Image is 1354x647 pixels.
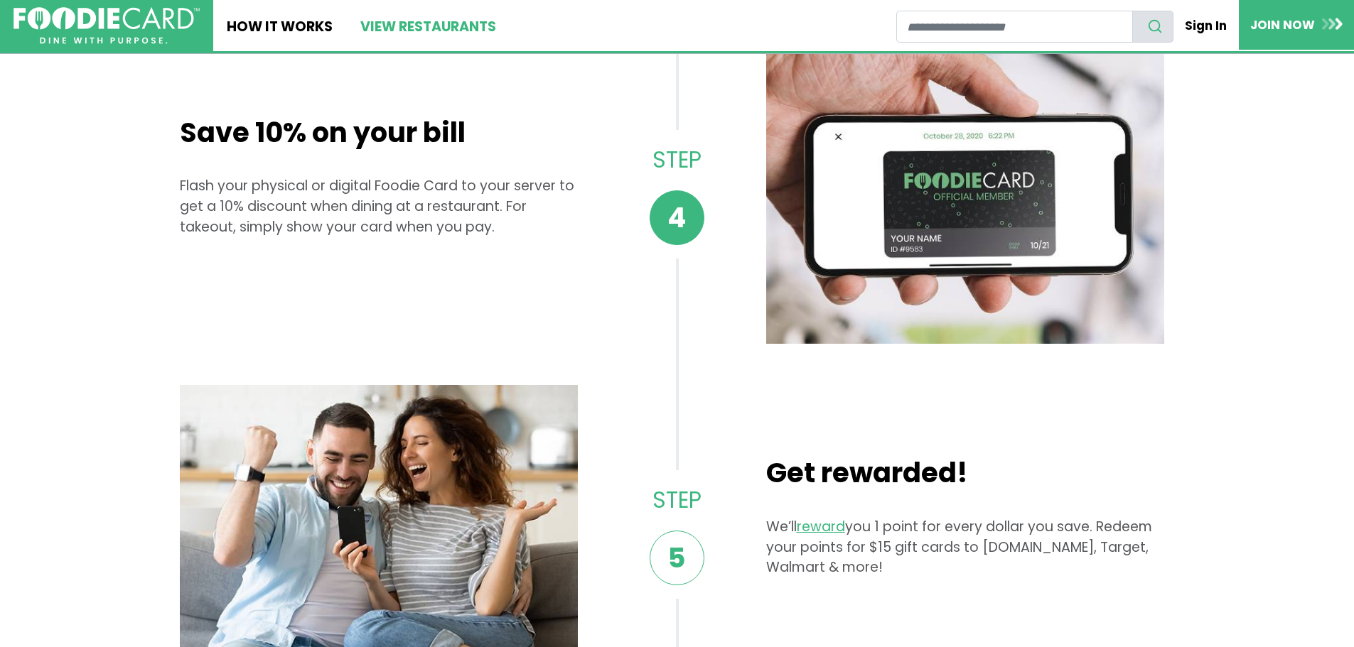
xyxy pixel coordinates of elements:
[1132,11,1173,43] button: search
[1173,10,1239,41] a: Sign In
[766,517,1164,578] p: We’ll you 1 point for every dollar you save. Redeem your points for $15 gift cards to [DOMAIN_NAM...
[180,176,578,237] p: Flash your physical or digital Foodie Card to your server to get a 10% discount when dining at a ...
[623,143,731,177] p: Step
[766,457,1164,489] h2: Get rewarded!
[623,484,731,517] p: Step
[650,190,704,245] span: 4
[14,7,200,45] img: FoodieCard; Eat, Drink, Save, Donate
[797,517,845,536] a: reward
[896,11,1133,43] input: restaurant search
[650,531,704,585] span: 5
[180,116,578,149] h2: Save 10% on your bill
